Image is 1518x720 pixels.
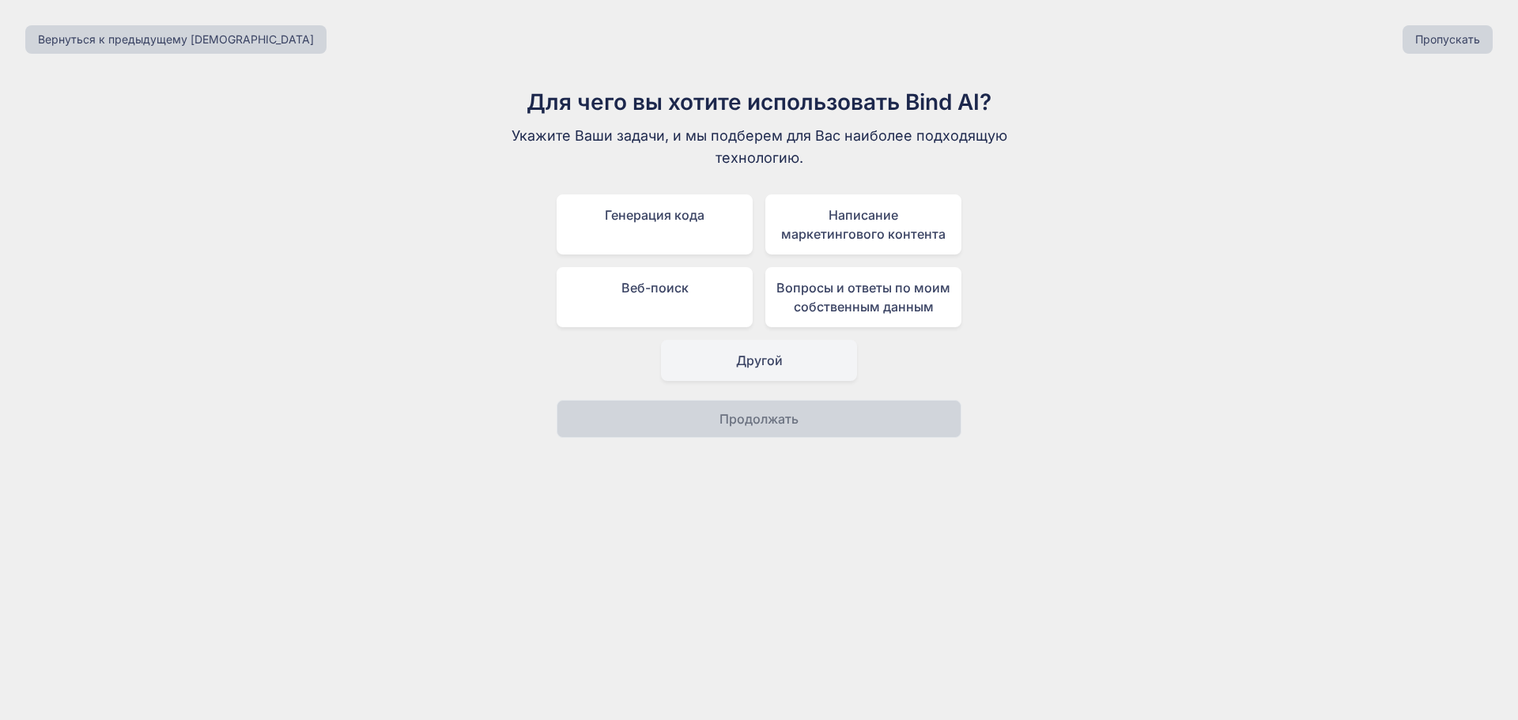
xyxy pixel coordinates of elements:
[38,32,314,46] font: Вернуться к предыдущему [DEMOGRAPHIC_DATA]
[512,127,1007,166] font: Укажите Ваши задачи, и мы подберем для Вас наиболее подходящую технологию.
[557,400,961,438] button: Продолжать
[605,207,704,223] font: Генерация кода
[736,352,783,368] font: Другой
[527,89,991,115] font: Для чего вы хотите использовать Bind AI?
[776,280,950,315] font: Вопросы и ответы по моим собственным данным
[25,25,327,54] button: Вернуться к предыдущему [DEMOGRAPHIC_DATA]
[719,411,799,427] font: Продолжать
[781,207,946,242] font: Написание маркетингового контента
[1403,25,1493,54] button: Пропускать
[1415,32,1480,46] font: Пропускать
[621,280,689,296] font: Веб-поиск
